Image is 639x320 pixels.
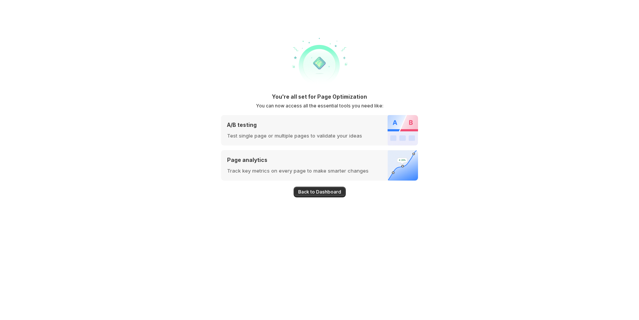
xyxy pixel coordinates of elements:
button: Back to Dashboard [294,187,346,197]
h1: You're all set for Page Optimization [272,93,367,101]
h2: You can now access all the essential tools you need like: [256,103,383,109]
img: Page analytics [388,150,418,181]
p: Page analytics [227,156,369,164]
p: Track key metrics on every page to make smarter changes [227,167,369,174]
img: welcome [289,32,350,93]
img: A/B testing [388,115,418,146]
span: Back to Dashboard [298,189,341,195]
p: A/B testing [227,121,362,129]
p: Test single page or multiple pages to validate your ideas [227,132,362,139]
